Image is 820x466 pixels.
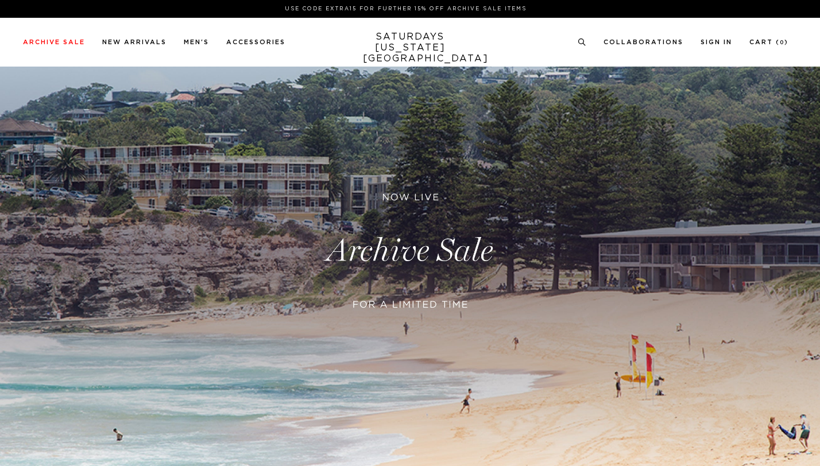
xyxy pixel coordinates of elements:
[28,5,784,13] p: Use Code EXTRA15 for Further 15% Off Archive Sale Items
[184,39,209,45] a: Men's
[701,39,732,45] a: Sign In
[363,32,458,64] a: SATURDAYS[US_STATE][GEOGRAPHIC_DATA]
[604,39,683,45] a: Collaborations
[102,39,167,45] a: New Arrivals
[23,39,85,45] a: Archive Sale
[780,40,784,45] small: 0
[226,39,285,45] a: Accessories
[749,39,788,45] a: Cart (0)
